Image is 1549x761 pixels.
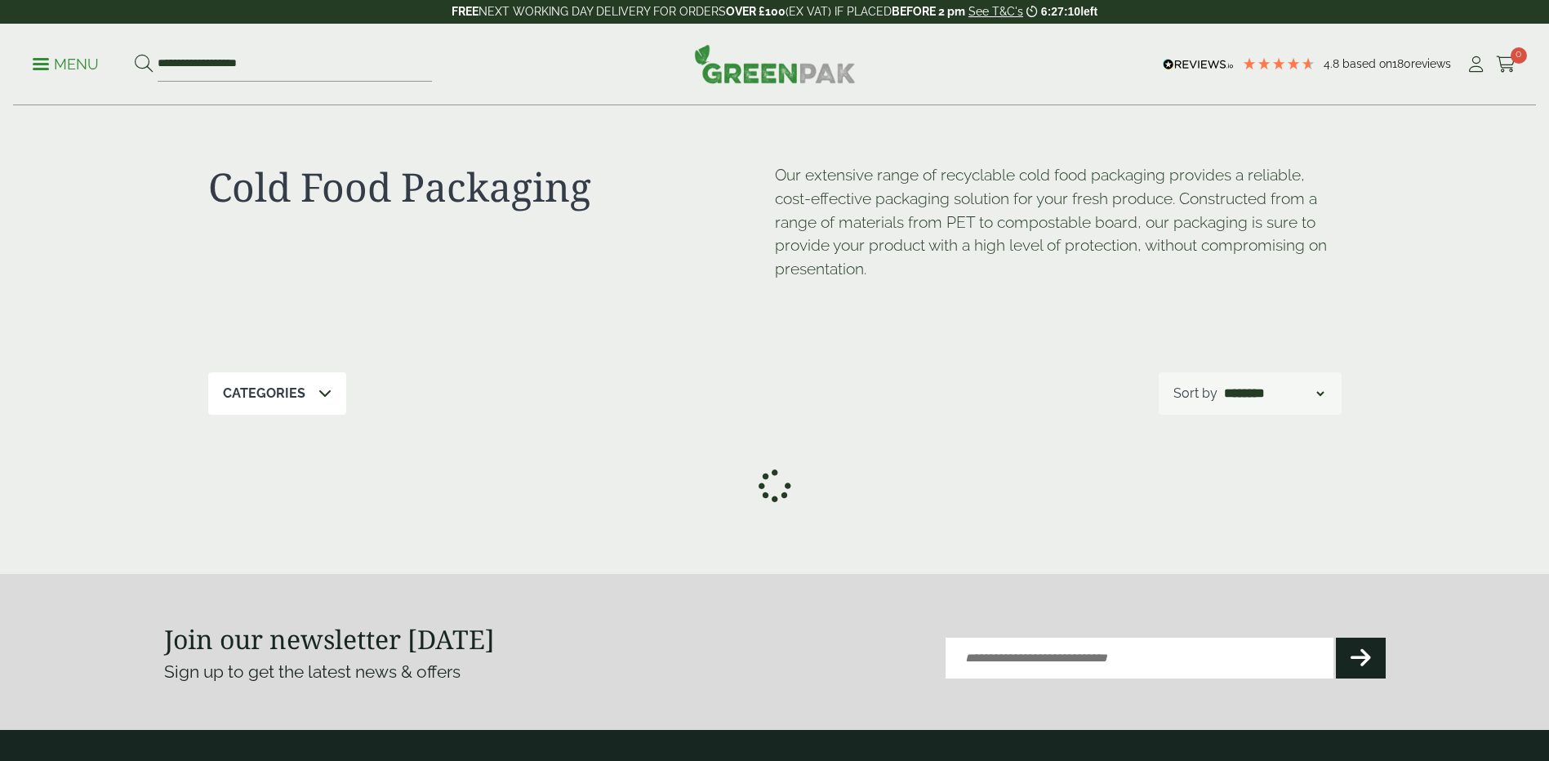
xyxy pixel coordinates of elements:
[164,621,495,656] strong: Join our newsletter [DATE]
[208,163,775,211] h1: Cold Food Packaging
[1324,57,1342,70] span: 4.8
[968,5,1023,18] a: See T&C's
[1511,47,1527,64] span: 0
[1163,59,1234,70] img: REVIEWS.io
[892,5,965,18] strong: BEFORE 2 pm
[1496,52,1516,77] a: 0
[694,44,856,83] img: GreenPak Supplies
[223,384,305,403] p: Categories
[1041,5,1080,18] span: 6:27:10
[1221,384,1327,403] select: Shop order
[1466,56,1486,73] i: My Account
[726,5,786,18] strong: OVER £100
[1080,5,1097,18] span: left
[1411,57,1451,70] span: reviews
[1242,56,1315,71] div: 4.78 Stars
[1392,57,1411,70] span: 180
[164,659,714,685] p: Sign up to get the latest news & offers
[1342,57,1392,70] span: Based on
[1496,56,1516,73] i: Cart
[33,55,99,71] a: Menu
[33,55,99,74] p: Menu
[1173,384,1217,403] p: Sort by
[775,163,1342,281] p: Our extensive range of recyclable cold food packaging provides a reliable, cost-effective packagi...
[452,5,478,18] strong: FREE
